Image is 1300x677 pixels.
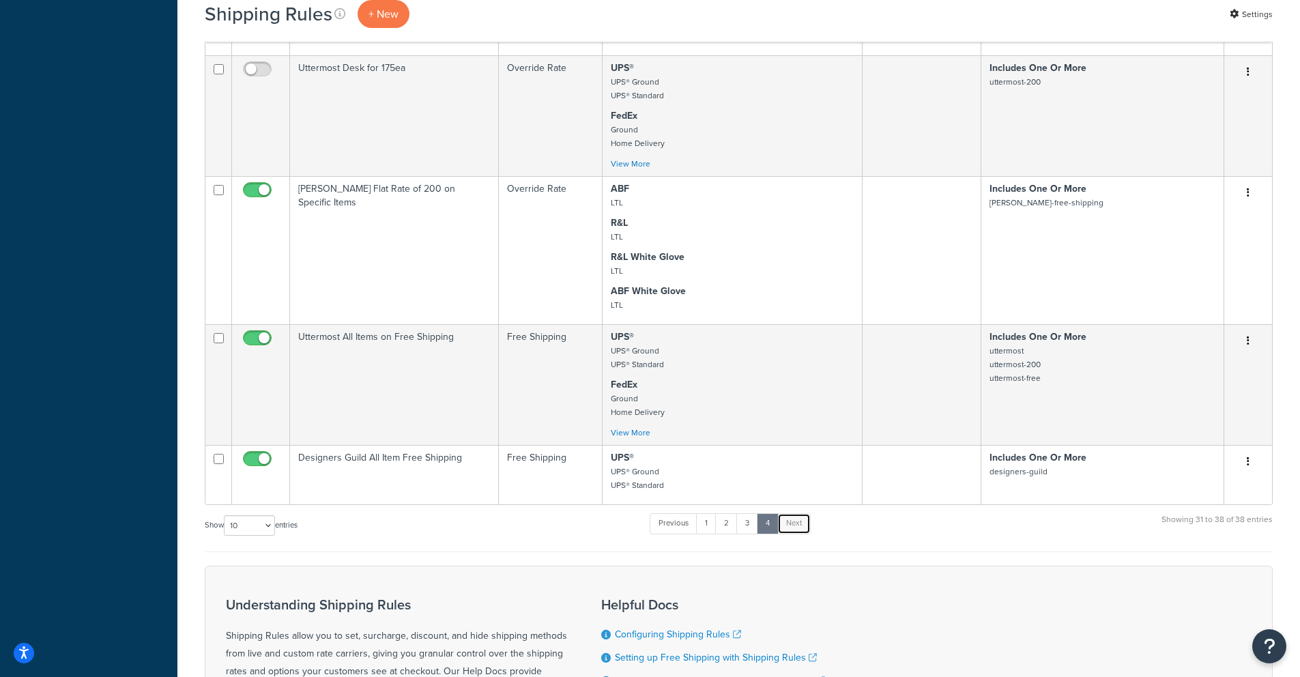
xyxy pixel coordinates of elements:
strong: FedEx [611,377,637,392]
td: Designers Guild All Item Free Shipping [290,445,499,504]
td: Uttermost All Items on Free Shipping [290,324,499,445]
div: Showing 31 to 38 of 38 entries [1161,512,1273,541]
label: Show entries [205,515,298,536]
small: UPS® Ground UPS® Standard [611,345,664,371]
small: UPS® Ground UPS® Standard [611,76,664,102]
a: Configuring Shipping Rules [615,627,741,642]
a: 3 [736,513,758,534]
small: Ground Home Delivery [611,124,665,149]
small: UPS® Ground UPS® Standard [611,465,664,491]
strong: R&L White Glove [611,250,684,264]
td: Free Shipping [499,445,603,504]
small: uttermost-200 [990,76,1041,88]
strong: Includes One Or More [990,450,1086,465]
strong: ABF White Glove [611,284,686,298]
strong: UPS® [611,330,634,344]
td: Free Shipping [499,324,603,445]
strong: Includes One Or More [990,330,1086,344]
h1: Shipping Rules [205,1,332,27]
a: Previous [650,513,697,534]
strong: Includes One Or More [990,182,1086,196]
a: 4 [757,513,779,534]
small: LTL [611,197,623,209]
small: uttermost uttermost-200 uttermost-free [990,345,1041,384]
strong: Includes One Or More [990,61,1086,75]
a: View More [611,158,650,170]
td: Override Rate [499,176,603,324]
a: 1 [696,513,717,534]
select: Showentries [224,515,275,536]
strong: FedEx [611,109,637,123]
small: LTL [611,299,623,311]
a: Next [777,513,811,534]
a: Settings [1230,5,1273,24]
td: [PERSON_NAME] Flat Rate of 200 on Specific Items [290,176,499,324]
small: LTL [611,265,623,277]
strong: UPS® [611,450,634,465]
small: designers-guild [990,465,1048,478]
a: Setting up Free Shipping with Shipping Rules [615,650,817,665]
strong: UPS® [611,61,634,75]
strong: ABF [611,182,629,196]
small: [PERSON_NAME]-free-shipping [990,197,1103,209]
small: LTL [611,231,623,243]
td: Uttermost Desk for 175ea [290,55,499,176]
h3: Understanding Shipping Rules [226,597,567,612]
a: 2 [715,513,738,534]
td: Override Rate [499,55,603,176]
button: Open Resource Center [1252,629,1286,663]
strong: R&L [611,216,628,230]
a: View More [611,427,650,439]
h3: Helpful Docs [601,597,825,612]
small: Ground Home Delivery [611,392,665,418]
